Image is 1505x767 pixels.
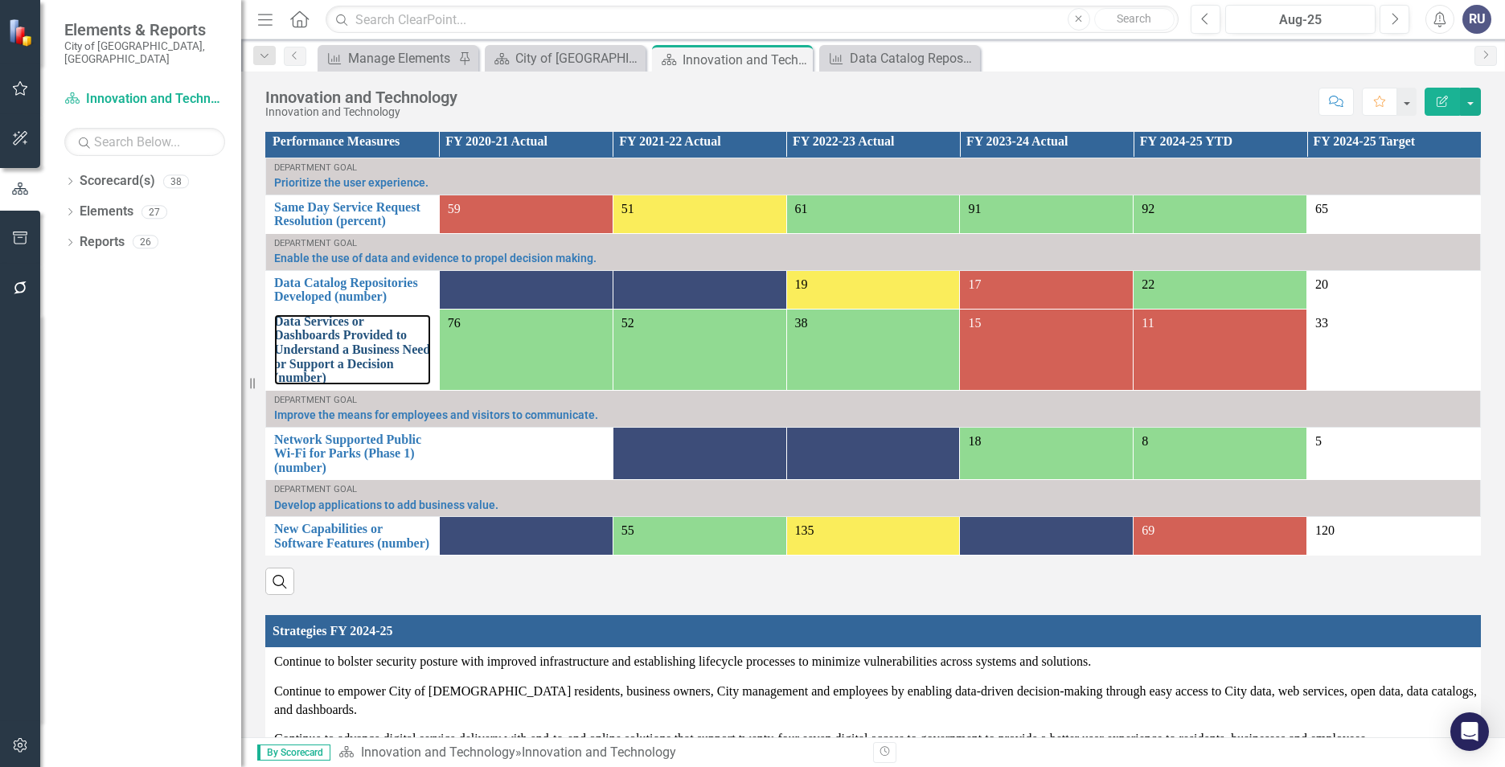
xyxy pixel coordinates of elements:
[795,523,814,537] span: 135
[64,90,225,109] a: Innovation and Technology
[274,252,1472,265] a: Enable the use of data and evidence to propel decision making.
[266,309,440,390] td: Double-Click to Edit Right Click for Context Menu
[326,6,1179,34] input: Search ClearPoint...
[621,316,634,330] span: 52
[1142,277,1154,291] span: 22
[1307,195,1481,233] td: Double-Click to Edit
[795,202,808,215] span: 61
[968,434,981,448] span: 18
[338,744,861,762] div: »
[448,316,461,330] span: 76
[1142,434,1148,448] span: 8
[64,20,225,39] span: Elements & Reports
[1231,10,1370,30] div: Aug-25
[141,205,167,219] div: 27
[265,88,457,106] div: Innovation and Technology
[266,233,1481,270] td: Double-Click to Edit Right Click for Context Menu
[163,174,189,188] div: 38
[515,48,642,68] div: City of [GEOGRAPHIC_DATA]
[322,48,454,68] a: Manage Elements
[1094,8,1175,31] button: Search
[80,233,125,252] a: Reports
[968,277,981,291] span: 17
[274,499,1472,511] a: Develop applications to add business value.
[64,39,225,66] small: City of [GEOGRAPHIC_DATA], [GEOGRAPHIC_DATA]
[274,163,1472,173] div: Department Goal
[1117,12,1151,25] span: Search
[1462,5,1491,34] button: RU
[522,744,676,760] div: Innovation and Technology
[1142,523,1154,537] span: 69
[968,202,981,215] span: 91
[274,522,431,550] a: New Capabilities or Software Features (number)
[348,48,454,68] div: Manage Elements
[64,128,225,156] input: Search Below...
[621,523,634,537] span: 55
[274,433,431,475] a: Network Supported Public Wi-Fi for Parks (Phase 1) (number)
[257,744,330,761] span: By Scorecard
[1307,427,1481,480] td: Double-Click to Edit
[133,236,158,249] div: 26
[1225,5,1376,34] button: Aug-25
[1307,517,1481,556] td: Double-Click to Edit
[1142,202,1154,215] span: 92
[1315,316,1328,330] span: 33
[274,239,1472,248] div: Department Goal
[266,648,1486,678] td: Double-Click to Edit
[274,314,431,385] a: Data Services or Dashboards Provided to Understand a Business Need or Support a Decision (number)
[266,270,440,309] td: Double-Click to Edit Right Click for Context Menu
[823,48,976,68] a: Data Catalog Repositories Developed (number)
[1142,316,1154,330] span: 11
[266,724,1486,754] td: Double-Click to Edit
[274,409,1472,421] a: Improve the means for employees and visitors to communicate.
[1315,202,1328,215] span: 65
[80,172,155,191] a: Scorecard(s)
[80,203,133,221] a: Elements
[795,277,808,291] span: 19
[274,177,1472,189] a: Prioritize the user experience.
[1315,277,1328,291] span: 20
[266,158,1481,195] td: Double-Click to Edit Right Click for Context Menu
[265,106,457,118] div: Innovation and Technology
[274,653,1477,671] p: Continue to bolster security posture with improved infrastructure and establishing lifecycle proc...
[274,200,431,228] a: Same Day Service Request Resolution (percent)
[361,744,515,760] a: Innovation and Technology
[266,678,1486,725] td: Double-Click to Edit
[795,316,808,330] span: 38
[1450,712,1489,751] div: Open Intercom Messenger
[8,18,36,47] img: ClearPoint Strategy
[274,485,1472,494] div: Department Goal
[683,50,809,70] div: Innovation and Technology
[1315,434,1322,448] span: 5
[968,316,981,330] span: 15
[1307,309,1481,390] td: Double-Click to Edit
[274,683,1477,720] p: Continue to empower City of [DEMOGRAPHIC_DATA] residents, business owners, City management and em...
[274,730,1477,749] p: Continue to advance digital service delivery with end-to-end online solutions that support twenty...
[266,195,440,233] td: Double-Click to Edit Right Click for Context Menu
[266,390,1481,427] td: Double-Click to Edit Right Click for Context Menu
[1315,523,1335,537] span: 120
[850,48,976,68] div: Data Catalog Repositories Developed (number)
[274,276,431,304] a: Data Catalog Repositories Developed (number)
[448,202,461,215] span: 59
[1307,270,1481,309] td: Double-Click to Edit
[621,202,634,215] span: 51
[274,396,1472,405] div: Department Goal
[266,480,1481,517] td: Double-Click to Edit Right Click for Context Menu
[489,48,642,68] a: City of [GEOGRAPHIC_DATA]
